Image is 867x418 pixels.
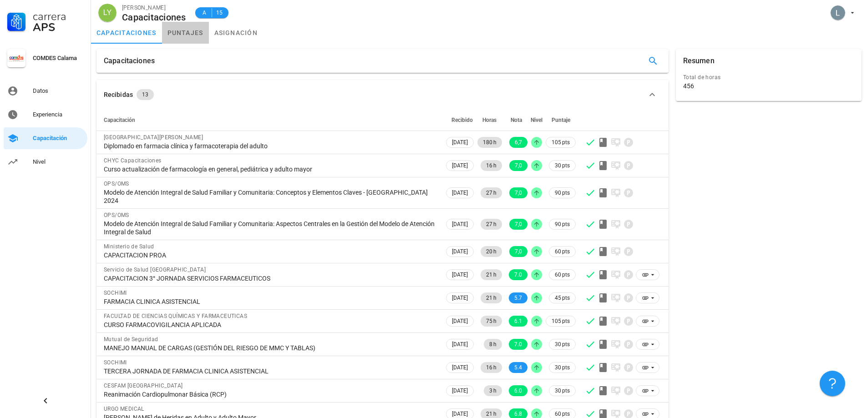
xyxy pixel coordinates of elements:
[104,367,437,375] div: TERCERA JORNADA DE FARMACIA CLINICA ASISTENCIAL
[486,246,497,257] span: 20 h
[483,137,497,148] span: 180 h
[122,3,186,12] div: [PERSON_NAME]
[104,321,437,329] div: CURSO FARMACOVIGILANCIA APLICADA
[104,297,437,306] div: FARMACIA CLINICA ASISTENCIAL
[103,4,112,22] span: LY
[514,385,522,396] span: 6.0
[552,138,570,147] span: 105 pts
[104,181,129,187] span: OPS/OMS
[142,89,148,100] span: 13
[104,134,203,141] span: [GEOGRAPHIC_DATA][PERSON_NAME]
[555,188,570,197] span: 90 pts
[683,49,715,73] div: Resumen
[4,80,87,102] a: Datos
[104,383,183,389] span: CESFAM [GEOGRAPHIC_DATA]
[104,243,154,250] span: Ministerio de Salud
[104,220,437,236] div: Modelo de Atención Integral de Salud Familiar y Comunitaria: Aspectos Centrales en la Gestión del...
[33,22,84,33] div: APS
[451,117,473,123] span: Recibido
[552,117,570,123] span: Puntaje
[33,11,84,22] div: Carrera
[452,316,468,326] span: [DATE]
[486,362,497,373] span: 16 h
[104,165,437,173] div: Curso actualización de farmacología en general, pediátrica y adulto mayor
[514,316,522,327] span: 6.1
[104,117,135,123] span: Capacitación
[515,187,522,198] span: 7,0
[486,316,497,327] span: 75 h
[529,109,544,131] th: Nivel
[552,317,570,326] span: 105 pts
[104,406,144,412] span: URGO MEDICAL
[452,188,468,198] span: [DATE]
[515,246,522,257] span: 7,0
[33,158,84,166] div: Nivel
[486,187,497,198] span: 27 h
[33,87,84,95] div: Datos
[452,247,468,257] span: [DATE]
[482,117,497,123] span: Horas
[104,49,155,73] div: Capacitaciones
[104,90,133,100] div: Recibidas
[452,161,468,171] span: [DATE]
[476,109,504,131] th: Horas
[104,274,437,282] div: CAPACITACION 3° JORNADA SERVICIOS FARMACEUTICOS
[452,386,468,396] span: [DATE]
[831,5,845,20] div: avatar
[452,339,468,349] span: [DATE]
[514,292,522,303] span: 5.7
[514,339,522,350] span: 7.0
[98,4,117,22] div: avatar
[209,22,264,44] a: asignación
[555,363,570,372] span: 30 pts
[544,109,578,131] th: Puntaje
[555,386,570,395] span: 30 pts
[104,390,437,398] div: Reanimación Cardiopulmonar Básica (RCP)
[514,362,522,373] span: 5.4
[4,127,87,149] a: Capacitación
[452,219,468,229] span: [DATE]
[104,157,162,164] span: CHYC Capacitaciones
[515,137,522,148] span: 6,7
[104,267,206,273] span: Servicio de Salud [GEOGRAPHIC_DATA]
[452,363,468,373] span: [DATE]
[555,247,570,256] span: 60 pts
[104,344,437,352] div: MANEJO MANUAL DE CARGAS (GESTIÓN DEL RIESGO DE MMC Y TABLAS)
[489,339,497,350] span: 8 h
[555,340,570,349] span: 30 pts
[486,219,497,230] span: 27 h
[91,22,162,44] a: capacitaciones
[33,135,84,142] div: Capacitación
[444,109,476,131] th: Recibido
[122,12,186,22] div: Capacitaciones
[486,160,497,171] span: 16 h
[216,8,223,17] span: 15
[555,293,570,302] span: 45 pts
[683,73,854,82] div: Total de horas
[104,290,127,296] span: SOCHIMI
[104,212,129,218] span: OPS/OMS
[104,336,158,342] span: Mutual de Seguridad
[96,80,669,109] button: Recibidas 13
[104,313,247,319] span: FACULTAD DE CIENCIAS QUÍMICAS Y FARMACEUTICAS
[33,55,84,62] div: COMDES Calama
[486,269,497,280] span: 21 h
[452,293,468,303] span: [DATE]
[515,160,522,171] span: 7,0
[4,151,87,173] a: Nivel
[515,219,522,230] span: 7,0
[96,109,444,131] th: Capacitación
[683,82,694,90] div: 456
[555,220,570,229] span: 90 pts
[104,251,437,259] div: CAPACITACION PROA
[511,117,522,123] span: Nota
[104,142,437,150] div: Diplomado en farmacia clínica y farmacoterapia del adulto
[201,8,208,17] span: A
[162,22,209,44] a: puntajes
[104,359,127,366] span: SOCHIMI
[555,270,570,279] span: 60 pts
[489,385,497,396] span: 3 h
[4,104,87,126] a: Experiencia
[452,270,468,280] span: [DATE]
[531,117,543,123] span: Nivel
